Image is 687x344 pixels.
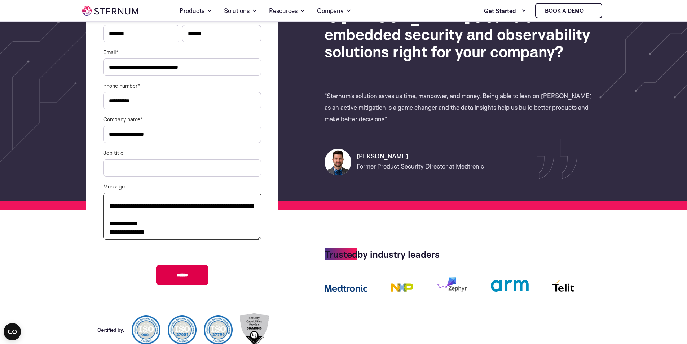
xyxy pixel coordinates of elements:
h2: Certified by: [96,328,124,332]
span: Company name [103,116,140,123]
img: zephyr logo [437,277,467,292]
a: Company [317,1,352,21]
img: sternum iot [587,8,593,14]
button: Open CMP widget [4,323,21,340]
a: Resources [269,1,305,21]
a: Book a demo [535,3,602,18]
h3: [PERSON_NAME] [357,152,598,161]
p: “Sternum’s solution saves us time, manpower, and money. Being able to lean on [PERSON_NAME] as an... [325,90,598,125]
img: ARM_logo [491,280,529,292]
img: medtronic [325,281,367,292]
p: Former Product Security Director at Medtronic [357,161,598,172]
img: sternum iot [82,6,138,16]
a: Get Started [484,4,527,18]
img: telit [552,280,574,292]
span: Phone number [103,82,137,89]
span: Trusted [325,248,357,260]
img: nxp [391,280,413,292]
a: Products [180,1,212,21]
span: Email [103,49,116,56]
a: Solutions [224,1,257,21]
span: Message [103,183,125,190]
h1: Is [PERSON_NAME]'s suite of embedded security and observability solutions right for your company? [325,8,598,60]
h4: by industry leaders [325,250,598,258]
span: Job title [103,149,123,156]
